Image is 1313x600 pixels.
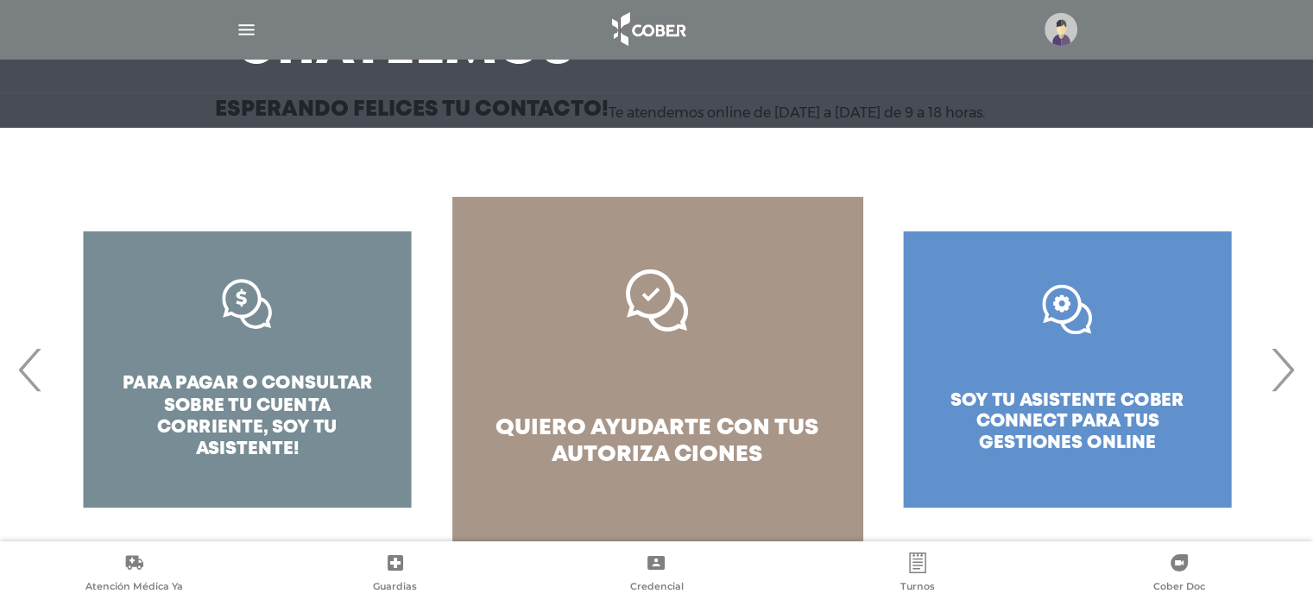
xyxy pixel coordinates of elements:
a: Turnos [787,553,1049,597]
img: Cober_menu-lines-white.svg [236,19,257,41]
h3: Chateemos [236,27,575,72]
a: Cober Doc [1048,553,1310,597]
h3: Esperando felices tu contacto! [215,99,609,121]
span: Guardias [373,580,417,596]
img: profile-placeholder.svg [1045,13,1077,46]
a: quiero ayudarte con tus autoriza ciones [452,197,862,542]
span: Cober Doc [1153,580,1205,596]
a: Credencial [526,553,787,597]
span: Next [1266,323,1299,416]
img: logo_cober_home-white.png [603,9,693,50]
p: Te atendemos online de [DATE] a [DATE] de 9 a 18 horas. [609,104,985,121]
span: quiero ayudarte con tus [496,418,818,439]
span: Turnos [900,580,935,596]
a: Guardias [265,553,527,597]
span: Atención Médica Ya [85,580,183,596]
a: Atención Médica Ya [3,553,265,597]
span: Previous [14,323,47,416]
span: autoriza ciones [552,445,762,465]
span: Credencial [629,580,683,596]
